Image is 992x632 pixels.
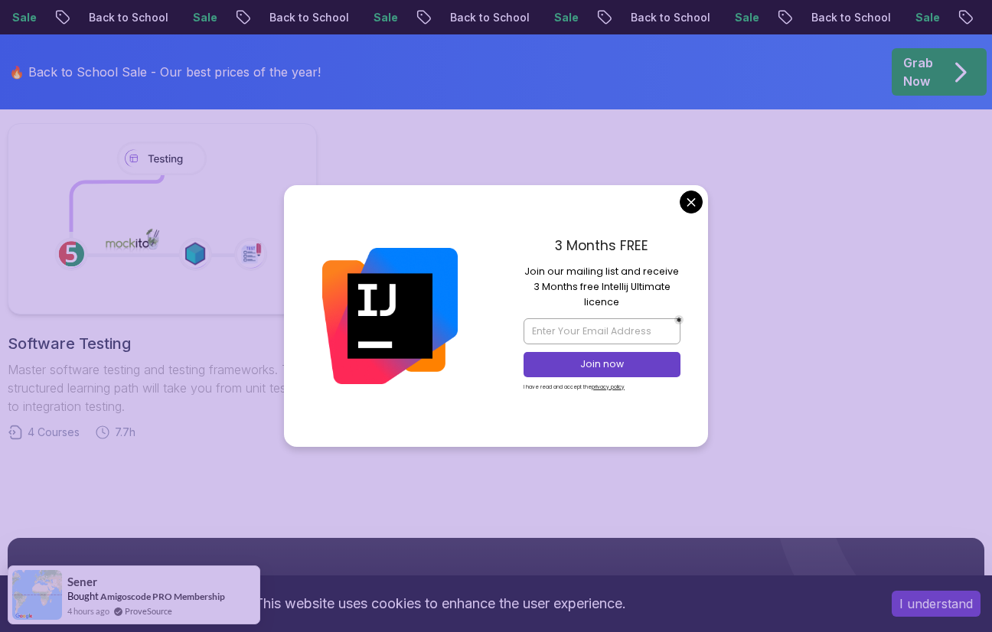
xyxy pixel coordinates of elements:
[240,10,344,25] p: Back to School
[115,425,135,440] span: 7.7h
[8,123,317,440] a: Software TestingMaster software testing and testing frameworks. This structured learning path wil...
[706,10,755,25] p: Sale
[8,360,317,415] p: Master software testing and testing frameworks. This structured learning path will take you from ...
[67,575,97,588] span: Sener
[28,425,80,440] span: 4 Courses
[8,333,317,354] h2: Software Testing
[421,10,525,25] p: Back to School
[67,604,109,617] span: 4 hours ago
[164,10,213,25] p: Sale
[903,54,933,90] p: Grab Now
[125,604,172,617] a: ProveSource
[60,10,164,25] p: Back to School
[344,10,393,25] p: Sale
[9,63,321,81] p: 🔥 Back to School Sale - Our best prices of the year!
[886,10,935,25] p: Sale
[892,591,981,617] button: Accept cookies
[602,10,706,25] p: Back to School
[525,10,574,25] p: Sale
[67,590,99,602] span: Bought
[11,587,869,621] div: This website uses cookies to enhance the user experience.
[782,10,886,25] p: Back to School
[12,570,62,620] img: provesource social proof notification image
[100,590,225,603] a: Amigoscode PRO Membership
